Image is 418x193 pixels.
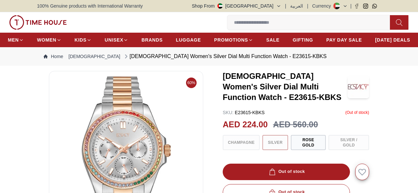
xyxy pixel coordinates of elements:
[37,47,381,66] nav: Breadcrumb
[290,3,303,9] button: العربية
[75,37,87,43] span: KIDS
[192,3,281,9] button: Shop From[GEOGRAPHIC_DATA]
[9,15,67,30] img: ...
[223,118,268,131] h2: AED 224.00
[326,34,362,46] a: PAY DAY SALE
[345,109,369,116] p: ( Out of stock )
[176,34,201,46] a: LUGGAGE
[223,110,234,115] span: SKU :
[307,3,308,9] span: |
[37,34,61,46] a: WOMEN
[141,34,163,46] a: BRANDS
[363,4,368,9] a: Instagram
[372,4,377,9] a: Whatsapp
[223,109,265,116] p: E23615-KBKS
[348,75,369,98] img: Ecstacy Women's Silver Dial Multi Function Watch - E23615-KBKS
[350,3,352,9] span: |
[8,34,24,46] a: MEN
[214,37,248,43] span: PROMOTIONS
[354,4,359,9] a: Facebook
[375,37,410,43] span: [DATE] DEALS
[105,34,128,46] a: UNISEX
[273,118,318,131] h3: AED 560.00
[75,34,92,46] a: KIDS
[285,3,286,9] span: |
[105,37,123,43] span: UNISEX
[375,34,410,46] a: [DATE] DEALS
[8,37,19,43] span: MEN
[176,37,201,43] span: LUGGAGE
[37,3,143,9] span: 100% Genuine products with International Warranty
[312,3,334,9] div: Currency
[37,37,57,43] span: WOMEN
[291,135,326,150] button: Rose Gold
[266,34,280,46] a: SALE
[326,37,362,43] span: PAY DAY SALE
[186,78,197,88] span: 60%
[214,34,253,46] a: PROMOTIONS
[293,34,313,46] a: GIFTING
[141,37,163,43] span: BRANDS
[293,37,313,43] span: GIFTING
[217,3,223,9] img: United Arab Emirates
[266,37,280,43] span: SALE
[223,71,348,103] h3: [DEMOGRAPHIC_DATA] Women's Silver Dial Multi Function Watch - E23615-KBKS
[68,53,120,60] a: [DEMOGRAPHIC_DATA]
[44,53,63,60] a: Home
[123,52,326,60] div: [DEMOGRAPHIC_DATA] Women's Silver Dial Multi Function Watch - E23615-KBKS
